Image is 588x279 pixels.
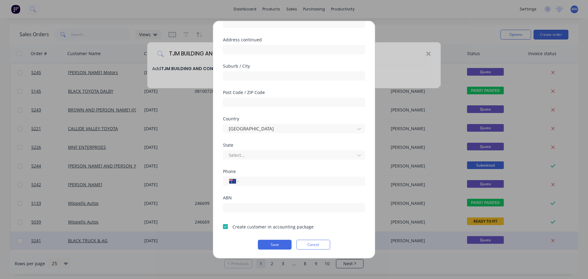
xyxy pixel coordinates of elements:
[223,116,365,121] div: Country
[223,90,365,94] div: Post Code / ZIP Code
[232,223,314,230] div: Create customer in accounting package
[296,239,330,249] button: Cancel
[258,239,292,249] button: Save
[223,64,365,68] div: Suburb / City
[223,169,365,173] div: Phone
[223,143,365,147] div: State
[223,37,365,42] div: Address continued
[223,195,365,200] div: ABN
